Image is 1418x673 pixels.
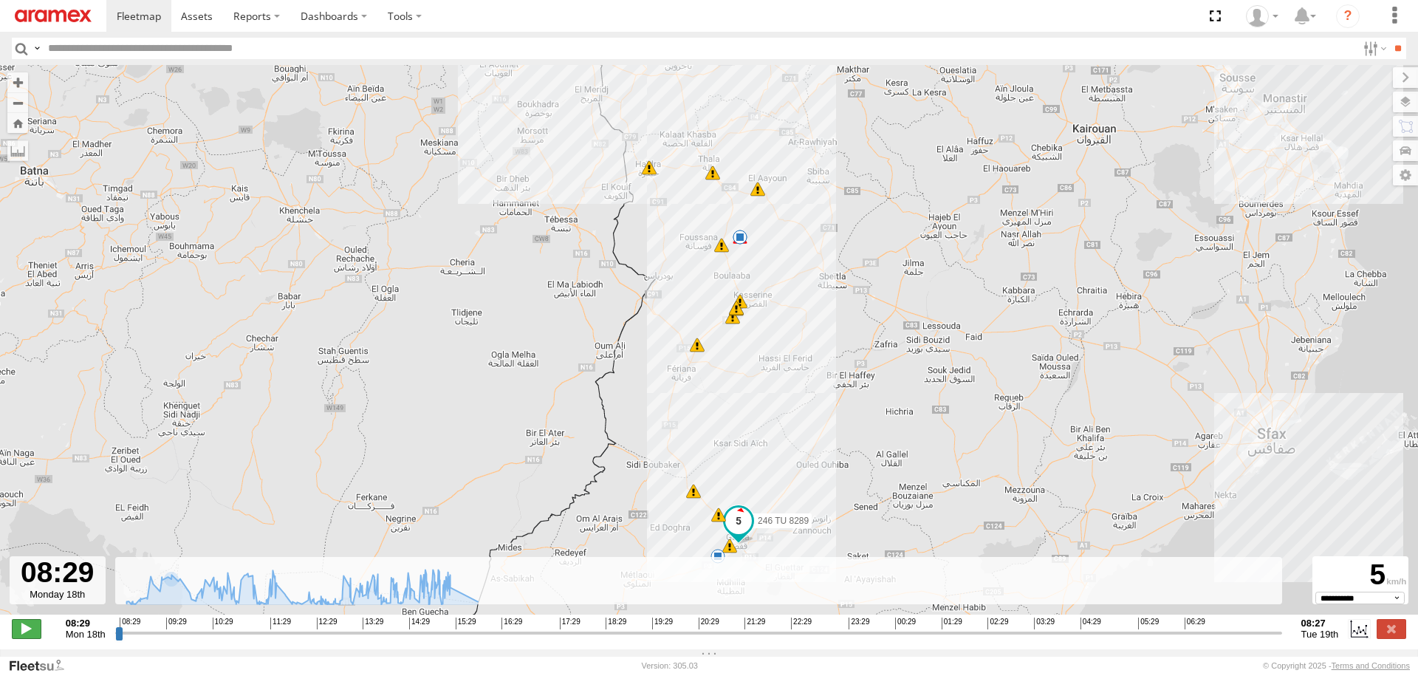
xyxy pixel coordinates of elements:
[758,516,809,526] span: 246 TU 8289
[66,618,106,629] strong: 08:29
[1377,619,1406,638] label: Close
[744,618,765,629] span: 21:29
[1301,618,1339,629] strong: 08:27
[1315,558,1406,592] div: 5
[363,618,383,629] span: 13:29
[66,629,106,640] span: Mon 18th Aug 2025
[1393,165,1418,185] label: Map Settings
[606,618,626,629] span: 18:29
[642,661,698,670] div: Version: 305.03
[1263,661,1410,670] div: © Copyright 2025 -
[652,618,673,629] span: 19:29
[456,618,476,629] span: 15:29
[714,238,729,253] div: 14
[699,618,719,629] span: 20:29
[705,165,720,180] div: 13
[270,618,291,629] span: 11:29
[501,618,522,629] span: 16:29
[560,618,580,629] span: 17:29
[1185,618,1205,629] span: 06:29
[12,619,41,638] label: Play/Stop
[166,618,187,629] span: 09:29
[1332,661,1410,670] a: Terms and Conditions
[7,113,28,133] button: Zoom Home
[733,294,747,309] div: 5
[120,618,140,629] span: 08:29
[895,618,916,629] span: 00:29
[1138,618,1159,629] span: 05:29
[317,618,338,629] span: 12:29
[791,618,812,629] span: 22:29
[409,618,430,629] span: 14:29
[1034,618,1055,629] span: 03:29
[1080,618,1101,629] span: 04:29
[1336,4,1360,28] i: ?
[15,10,92,22] img: aramex-logo.svg
[1241,5,1284,27] div: Youssef Smat
[987,618,1008,629] span: 02:29
[849,618,869,629] span: 23:29
[7,92,28,113] button: Zoom out
[31,38,43,59] label: Search Query
[7,140,28,161] label: Measure
[213,618,233,629] span: 10:29
[1301,629,1339,640] span: Tue 19th Aug 2025
[8,658,76,673] a: Visit our Website
[1357,38,1389,59] label: Search Filter Options
[7,72,28,92] button: Zoom in
[942,618,962,629] span: 01:29
[750,182,765,197] div: 38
